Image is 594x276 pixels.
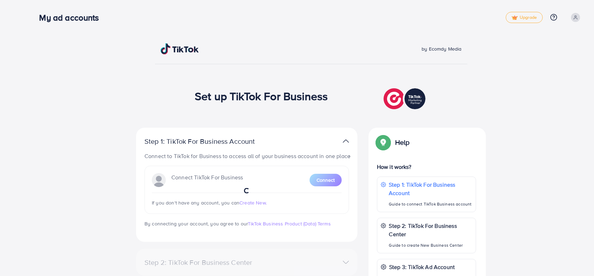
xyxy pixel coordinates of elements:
[343,136,349,146] img: TikTok partner
[161,43,199,54] img: TikTok
[422,45,461,52] span: by Ecomdy Media
[389,200,472,208] p: Guide to connect TikTok Business account
[512,15,518,20] img: tick
[506,12,543,23] a: tickUpgrade
[195,89,328,103] h1: Set up TikTok For Business
[39,13,104,23] h3: My ad accounts
[512,15,537,20] span: Upgrade
[144,137,277,146] p: Step 1: TikTok For Business Account
[389,263,455,271] p: Step 3: TikTok Ad Account
[389,241,472,249] p: Guide to create New Business Center
[377,136,389,149] img: Popup guide
[389,222,472,238] p: Step 2: TikTok For Business Center
[377,163,476,171] p: How it works?
[384,87,427,111] img: TikTok partner
[395,138,410,147] p: Help
[389,180,472,197] p: Step 1: TikTok For Business Account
